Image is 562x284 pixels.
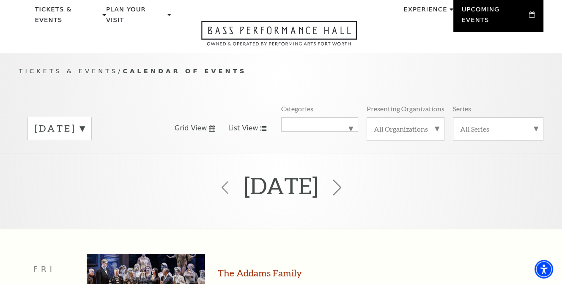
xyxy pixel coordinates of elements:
[123,67,247,74] span: Calendar of Events
[281,104,313,113] p: Categories
[171,21,387,53] a: Open this option
[19,263,70,276] p: Fri
[367,104,444,113] p: Presenting Organizations
[106,4,165,30] p: Plan Your Visit
[219,181,231,194] svg: Click to view the previous month
[329,179,345,196] svg: Click to view the next month
[462,4,527,30] p: Upcoming Events
[218,267,302,280] a: The Addams Family
[228,124,258,133] span: List View
[460,124,536,133] label: All Series
[403,4,447,19] p: Experience
[175,124,207,133] span: Grid View
[453,104,471,113] p: Series
[535,260,553,278] div: Accessibility Menu
[35,4,101,30] p: Tickets & Events
[35,122,85,135] label: [DATE]
[374,124,437,133] label: All Organizations
[19,66,543,77] p: /
[244,159,318,212] h2: [DATE]
[19,67,118,74] span: Tickets & Events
